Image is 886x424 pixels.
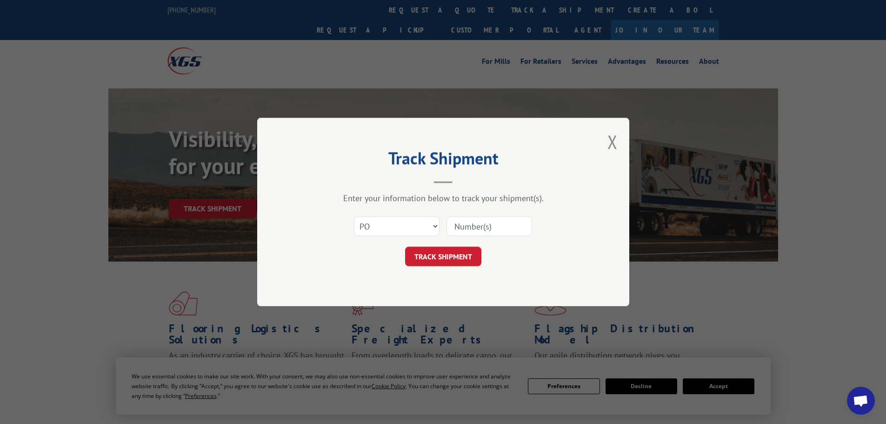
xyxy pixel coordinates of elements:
button: Close modal [607,129,618,154]
button: TRACK SHIPMENT [405,247,481,266]
div: Open chat [847,387,875,415]
input: Number(s) [446,216,532,236]
h2: Track Shipment [304,152,583,169]
div: Enter your information below to track your shipment(s). [304,193,583,203]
